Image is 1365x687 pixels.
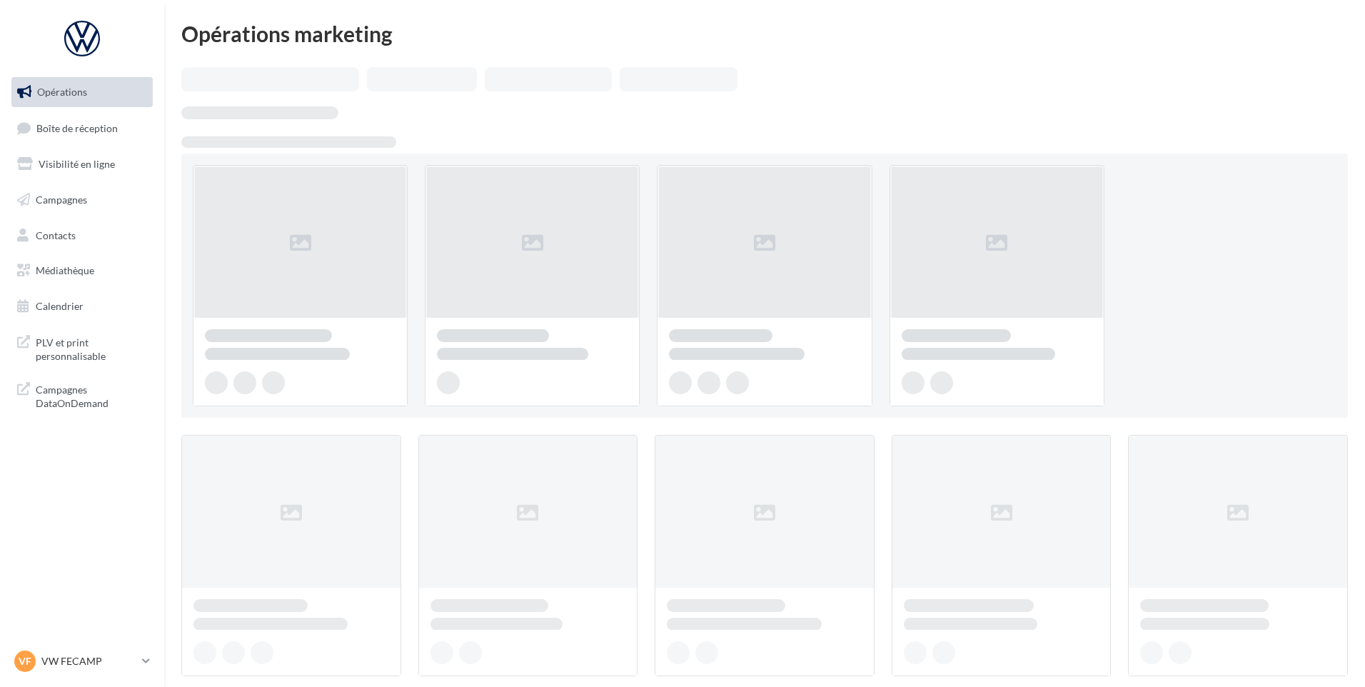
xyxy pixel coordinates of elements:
span: Visibilité en ligne [39,158,115,170]
a: Médiathèque [9,256,156,286]
p: VW FECAMP [41,654,136,668]
a: VF VW FECAMP [11,648,153,675]
a: Campagnes [9,185,156,215]
span: VF [19,654,31,668]
div: Opérations marketing [181,23,1348,44]
a: Calendrier [9,291,156,321]
a: Campagnes DataOnDemand [9,374,156,416]
span: Boîte de réception [36,121,118,134]
a: PLV et print personnalisable [9,327,156,369]
a: Boîte de réception [9,113,156,144]
span: PLV et print personnalisable [36,333,147,363]
span: Campagnes [36,194,87,206]
span: Opérations [37,86,87,98]
a: Contacts [9,221,156,251]
span: Calendrier [36,300,84,312]
a: Visibilité en ligne [9,149,156,179]
span: Campagnes DataOnDemand [36,380,147,411]
span: Médiathèque [36,264,94,276]
span: Contacts [36,229,76,241]
a: Opérations [9,77,156,107]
